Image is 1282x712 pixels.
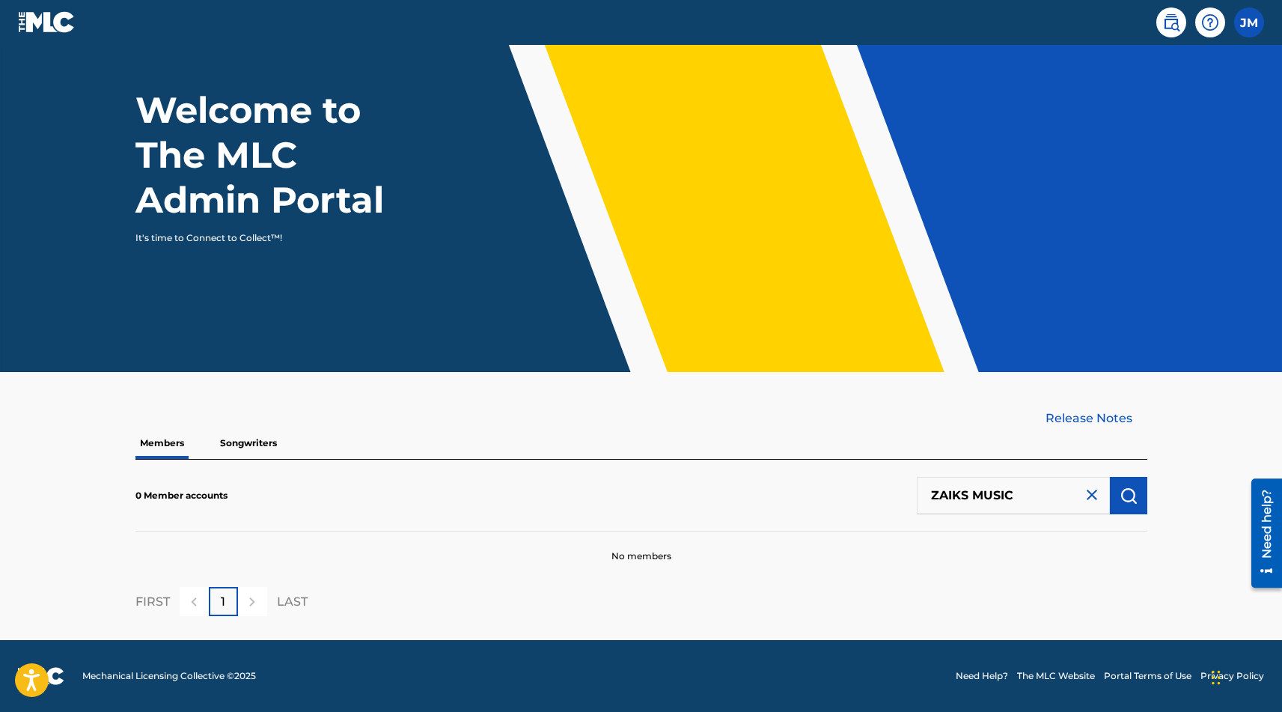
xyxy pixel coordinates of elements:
[1104,669,1191,683] a: Portal Terms of Use
[221,593,225,611] p: 1
[1120,487,1138,505] img: Search Works
[1156,7,1186,37] a: Public Search
[135,427,189,459] p: Members
[1195,7,1225,37] div: Help
[277,593,308,611] p: LAST
[135,593,170,611] p: FIRST
[1212,655,1221,700] div: Drag
[18,667,64,685] img: logo
[1234,7,1264,37] div: User Menu
[135,489,228,502] p: 0 Member accounts
[1240,472,1282,593] iframe: Resource Center
[1200,669,1264,683] a: Privacy Policy
[611,550,671,563] p: No members
[917,477,1110,514] input: Search Members
[1207,640,1282,712] iframe: Chat Widget
[956,669,1008,683] a: Need Help?
[82,669,256,683] span: Mechanical Licensing Collective © 2025
[135,88,415,222] h1: Welcome to The MLC Admin Portal
[1083,486,1101,504] img: close
[1046,410,1147,427] a: Release Notes
[1201,13,1219,31] img: help
[18,11,76,33] img: MLC Logo
[216,427,281,459] p: Songwriters
[135,231,395,245] p: It's time to Connect to Collect™!
[1017,669,1095,683] a: The MLC Website
[1162,13,1180,31] img: search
